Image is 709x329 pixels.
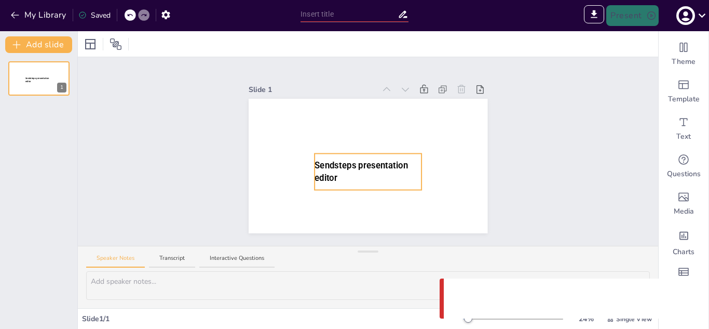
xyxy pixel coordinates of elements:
span: Export to PowerPoint [584,5,604,26]
span: Template [668,94,700,104]
button: Transcript [149,254,195,268]
span: Questions [667,169,701,179]
div: Add charts and graphs [659,222,708,260]
div: Layout [82,36,99,52]
span: Position [110,38,122,50]
button: Speaker Notes [86,254,145,268]
div: Slide 1 / 1 [82,313,463,324]
button: Present [606,5,658,26]
div: Add ready made slides [659,73,708,110]
button: Add slide [5,36,72,53]
span: Charts [673,247,694,257]
span: Media [674,206,694,217]
span: Sendsteps presentation editor [315,161,408,183]
input: Insert title [301,7,398,22]
div: Slide 1 [249,84,375,95]
div: 1 [8,61,70,96]
span: Text [676,131,691,142]
p: Your request was made with invalid credentials. [473,293,667,305]
div: Saved [78,10,111,21]
span: Sendsteps presentation editor [25,77,49,83]
button: My Library [8,7,71,23]
div: Add text boxes [659,110,708,148]
span: Theme [672,57,696,67]
div: Change the overall theme [659,35,708,73]
div: Add images, graphics, shapes or video [659,185,708,222]
button: Interactive Questions [199,254,275,268]
div: Add a table [659,260,708,297]
div: Get real-time input from your audience [659,148,708,185]
div: 1 [57,83,66,93]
